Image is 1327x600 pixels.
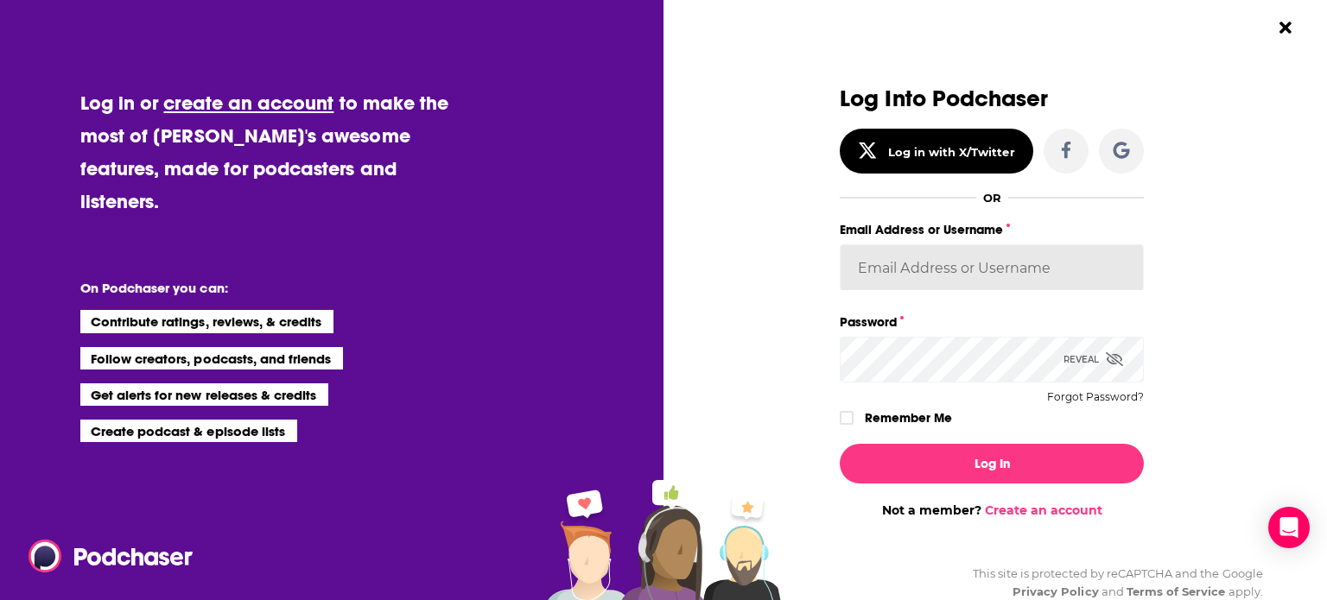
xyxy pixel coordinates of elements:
h3: Log Into Podchaser [840,86,1144,111]
label: Email Address or Username [840,218,1144,241]
a: Privacy Policy [1013,584,1099,598]
li: Get alerts for new releases & credits [80,383,328,406]
input: Email Address or Username [840,244,1144,291]
button: Log in with X/Twitter [840,129,1033,174]
div: OR [983,191,1001,205]
div: Open Intercom Messenger [1268,507,1310,548]
li: Create podcast & episode lists [80,420,297,442]
label: Password [840,311,1144,333]
a: Podchaser - Follow, Share and Rate Podcasts [29,540,181,572]
img: Podchaser - Follow, Share and Rate Podcasts [29,540,194,572]
div: Log in with X/Twitter [888,145,1015,159]
div: Reveal [1064,337,1123,382]
li: Contribute ratings, reviews, & credits [80,310,334,332]
label: Remember Me [865,407,952,429]
button: Log In [840,444,1144,483]
button: Forgot Password? [1047,391,1144,403]
a: create an account [163,91,333,115]
li: On Podchaser you can: [80,280,426,296]
a: Create an account [985,502,1102,518]
div: Not a member? [840,502,1144,518]
button: Close Button [1269,11,1302,44]
a: Terms of Service [1127,584,1226,598]
li: Follow creators, podcasts, and friends [80,347,344,369]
